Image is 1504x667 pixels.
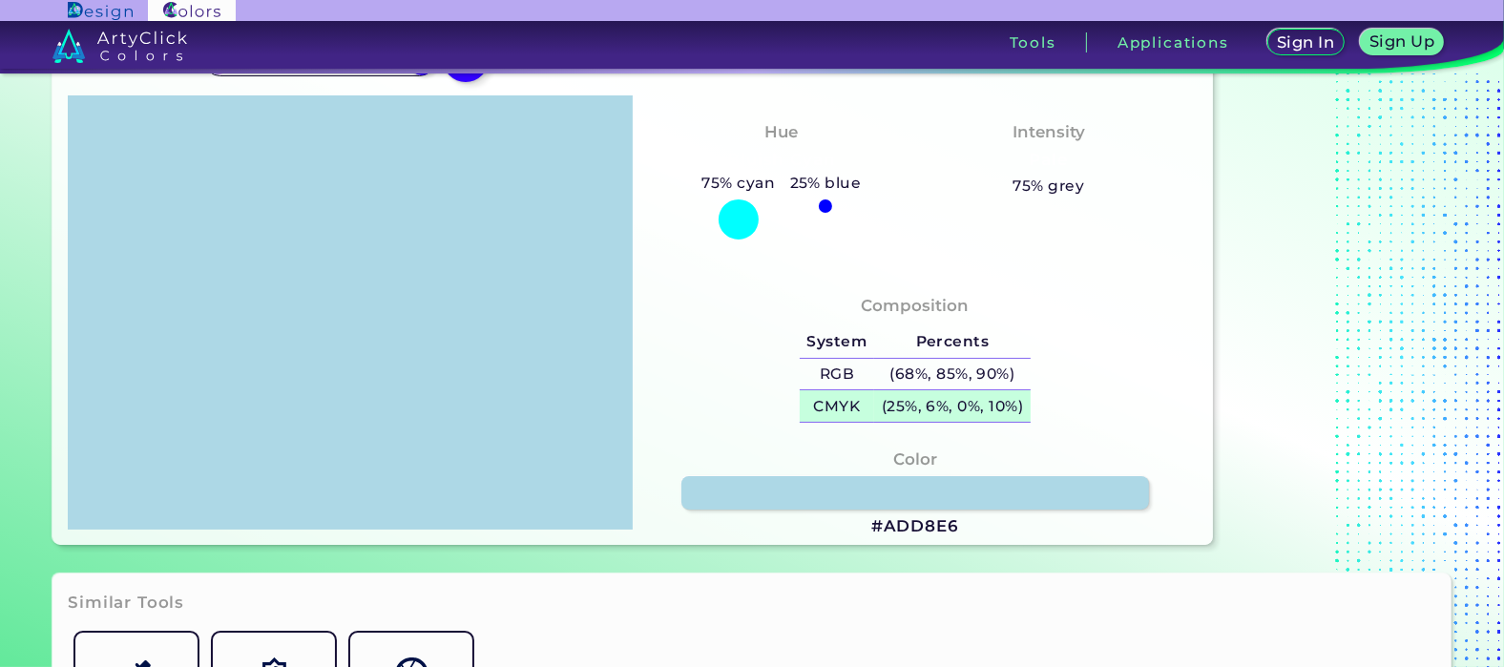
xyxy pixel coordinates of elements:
[52,29,187,63] img: logo_artyclick_colors_white.svg
[800,390,874,422] h5: CMYK
[874,390,1031,422] h5: (25%, 6%, 0%, 10%)
[1369,33,1435,50] h5: Sign Up
[1360,29,1444,55] a: Sign Up
[1118,35,1229,50] h3: Applications
[720,149,844,172] h3: Bluish Cyan
[893,446,937,473] h4: Color
[68,592,184,615] h3: Similar Tools
[1013,174,1084,198] h5: 75% grey
[1021,149,1076,172] h3: Pale
[874,326,1031,358] h5: Percents
[1013,118,1085,146] h4: Intensity
[800,326,874,358] h5: System
[783,171,868,196] h5: 25% blue
[800,359,874,390] h5: RGB
[68,2,132,20] img: ArtyClick Design logo
[764,118,798,146] h4: Hue
[1010,35,1056,50] h3: Tools
[1277,34,1335,51] h5: Sign In
[861,292,969,320] h4: Composition
[695,171,783,196] h5: 75% cyan
[871,515,959,538] h3: #ADD8E6
[874,359,1031,390] h5: (68%, 85%, 90%)
[1266,29,1345,55] a: Sign In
